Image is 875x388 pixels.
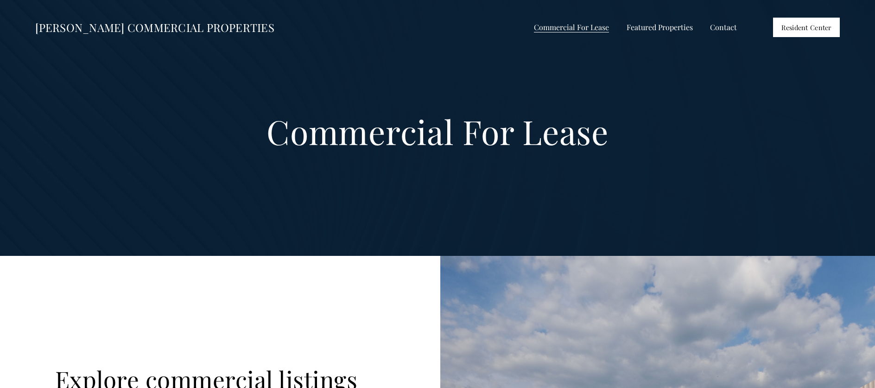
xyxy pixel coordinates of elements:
a: Resident Center [773,18,840,37]
h1: Commercial For Lease [44,114,831,148]
a: folder dropdown [534,21,609,34]
a: Contact [710,21,737,34]
span: Featured Properties [627,21,693,33]
span: Commercial For Lease [534,21,609,33]
a: folder dropdown [627,21,693,34]
a: [PERSON_NAME] COMMERCIAL PROPERTIES [35,20,274,35]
